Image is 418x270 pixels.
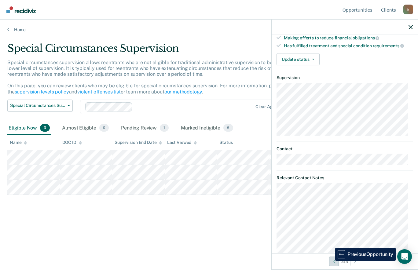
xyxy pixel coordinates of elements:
[99,124,109,132] span: 0
[62,140,82,145] div: DOC ID
[255,104,281,109] div: Clear agents
[277,53,320,65] button: Update status
[284,43,413,49] div: Has fulfilled treatment and special condition
[403,5,413,14] button: Profile dropdown button
[10,140,27,145] div: Name
[277,146,413,151] dt: Contact
[223,124,233,132] span: 6
[180,122,234,135] div: Marked Ineligible
[284,35,413,41] div: Making efforts to reduce financial
[7,27,411,32] a: Home
[7,42,321,60] div: Special Circumstances Supervision
[373,43,404,48] span: requirements
[115,140,162,145] div: Supervision End Date
[160,124,169,132] span: 1
[272,253,418,269] div: 3 / 3
[329,257,339,266] button: Previous Opportunity
[397,249,412,264] div: Open Intercom Messenger
[120,122,170,135] div: Pending Review
[7,60,307,95] p: Special circumstances supervision allows reentrants who are not eligible for traditional administ...
[277,75,413,80] dt: Supervision
[164,89,202,95] a: our methodology
[6,6,36,13] img: Recidiviz
[77,89,121,95] a: violent offenses list
[61,122,110,135] div: Almost Eligible
[219,140,233,145] div: Status
[10,103,65,108] span: Special Circumstances Supervision
[7,122,51,135] div: Eligible Now
[403,5,413,14] div: h
[167,140,197,145] div: Last Viewed
[353,35,379,40] span: obligations
[277,175,413,181] dt: Relevant Contact Notes
[15,89,69,95] a: supervision levels policy
[350,257,360,266] button: Next Opportunity
[40,124,50,132] span: 3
